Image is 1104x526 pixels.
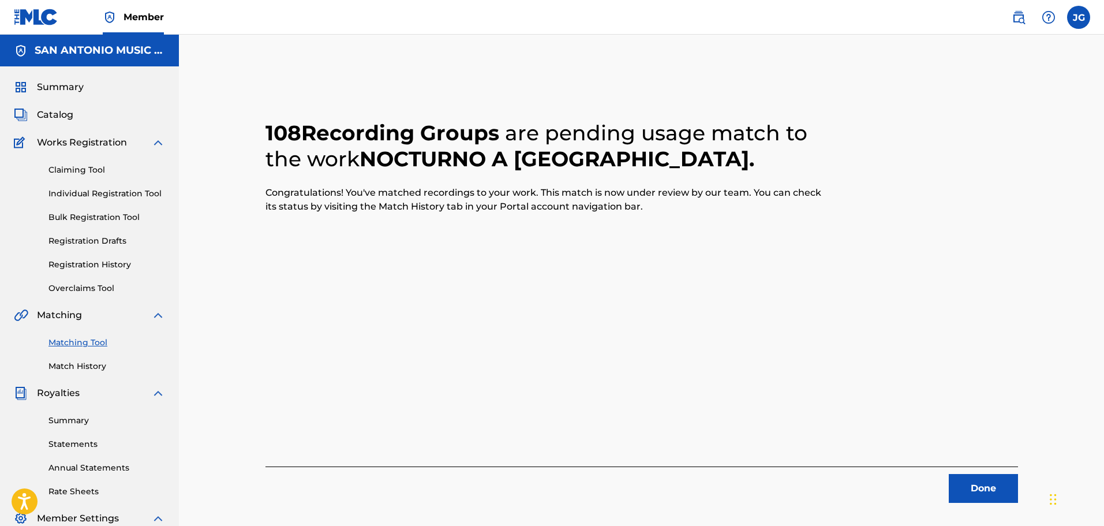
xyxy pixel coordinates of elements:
[949,474,1018,503] button: Done
[1050,482,1057,517] div: Drag
[48,282,165,294] a: Overclaims Tool
[48,235,165,247] a: Registration Drafts
[14,9,58,25] img: MLC Logo
[14,108,28,122] img: Catalog
[48,259,165,271] a: Registration History
[14,386,28,400] img: Royalties
[265,120,830,172] h2: 108 Recording Groups NOCTURNO A [GEOGRAPHIC_DATA] .
[1037,6,1060,29] div: Help
[14,80,28,94] img: Summary
[37,136,127,150] span: Works Registration
[151,512,165,525] img: expand
[1042,10,1056,24] img: help
[1046,471,1104,526] iframe: Chat Widget
[1012,10,1026,24] img: search
[37,512,119,525] span: Member Settings
[48,486,165,498] a: Rate Sheets
[151,136,165,150] img: expand
[37,80,84,94] span: Summary
[151,308,165,322] img: expand
[14,80,84,94] a: SummarySummary
[14,136,29,150] img: Works Registration
[48,415,165,427] a: Summary
[48,164,165,176] a: Claiming Tool
[103,10,117,24] img: Top Rightsholder
[1007,6,1030,29] a: Public Search
[37,386,80,400] span: Royalties
[48,337,165,349] a: Matching Tool
[48,211,165,223] a: Bulk Registration Tool
[48,360,165,372] a: Match History
[265,186,830,214] p: Congratulations! You've matched recordings to your work. This match is now under review by our te...
[14,44,28,58] img: Accounts
[48,438,165,450] a: Statements
[151,386,165,400] img: expand
[14,512,28,525] img: Member Settings
[48,462,165,474] a: Annual Statements
[14,108,73,122] a: CatalogCatalog
[35,44,165,57] h5: SAN ANTONIO MUSIC PUBLISHER
[265,120,807,171] span: are pending usage match to the work
[37,308,82,322] span: Matching
[48,188,165,200] a: Individual Registration Tool
[37,108,73,122] span: Catalog
[1072,346,1104,439] iframe: Resource Center
[124,10,164,24] span: Member
[1067,6,1090,29] div: User Menu
[14,308,28,322] img: Matching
